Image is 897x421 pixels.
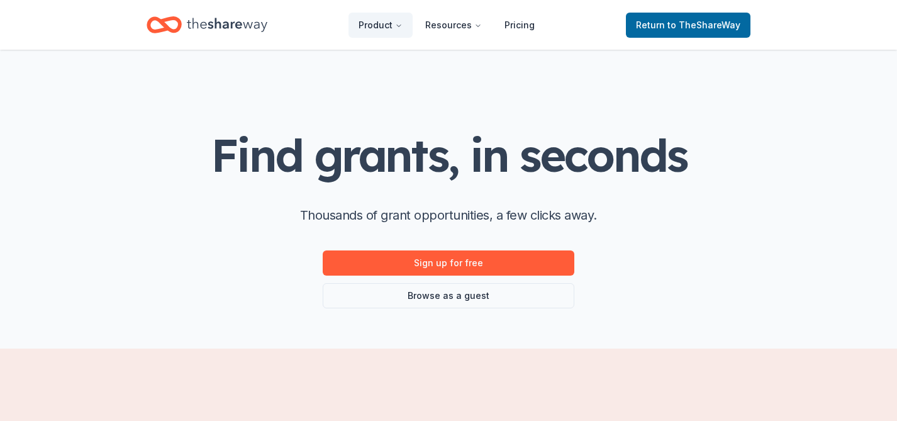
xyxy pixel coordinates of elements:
[147,10,267,40] a: Home
[494,13,545,38] a: Pricing
[323,250,574,276] a: Sign up for free
[626,13,750,38] a: Returnto TheShareWay
[636,18,740,33] span: Return
[348,13,413,38] button: Product
[323,283,574,308] a: Browse as a guest
[415,13,492,38] button: Resources
[348,10,545,40] nav: Main
[300,205,597,225] p: Thousands of grant opportunities, a few clicks away.
[667,20,740,30] span: to TheShareWay
[211,130,686,180] h1: Find grants, in seconds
